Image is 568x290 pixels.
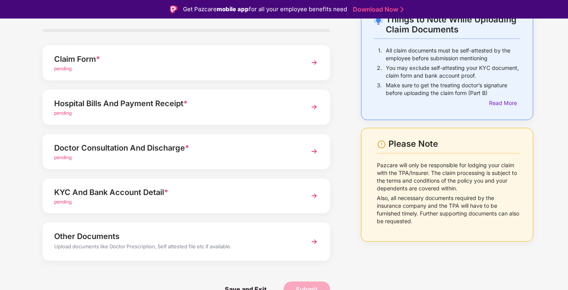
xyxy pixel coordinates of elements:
div: Other Documents [54,230,296,243]
p: Pazcare will only be responsible for lodging your claim with the TPA/Insurer. The claim processin... [377,161,520,192]
p: You may exclude self-attesting your KYC document, claim form and bank account proof. [386,64,520,80]
div: KYC And Bank Account Detail [54,186,296,198]
img: svg+xml;base64,PHN2ZyBpZD0iTmV4dCIgeG1sbnM9Imh0dHA6Ly93d3cudzMub3JnLzIwMDAvc3ZnIiB3aWR0aD0iMzYiIG... [307,235,321,249]
img: svg+xml;base64,PHN2ZyBpZD0iTmV4dCIgeG1sbnM9Imh0dHA6Ly93d3cudzMub3JnLzIwMDAvc3ZnIiB3aWR0aD0iMzYiIG... [307,100,321,114]
p: 3. [377,81,382,97]
p: 2. [377,64,382,80]
img: svg+xml;base64,PHN2ZyB4bWxucz0iaHR0cDovL3d3dy53My5vcmcvMjAwMC9zdmciIHdpZHRoPSIyNC4wOTMiIGhlaWdodD... [374,15,383,25]
p: Make sure to get the treating doctor’s signature before uploading the claim form (Part B) [386,81,520,97]
span: pending [54,66,72,71]
a: Download Now [353,5,401,14]
div: Claim Form [54,53,296,65]
img: svg+xml;base64,PHN2ZyBpZD0iV2FybmluZ18tXzI0eDI0IiBkYXRhLW5hbWU9Ildhcm5pbmcgLSAyNHgyNCIgeG1sbnM9Im... [377,140,386,149]
p: Also, all necessary documents required by the insurance company and the TPA will have to be furni... [377,194,520,225]
div: Things to Note While Uploading Claim Documents [386,14,520,34]
div: Hospital Bills And Payment Receipt [54,97,296,110]
img: svg+xml;base64,PHN2ZyBpZD0iTmV4dCIgeG1sbnM9Imh0dHA6Ly93d3cudzMub3JnLzIwMDAvc3ZnIiB3aWR0aD0iMzYiIG... [307,56,321,70]
div: Doctor Consultation And Discharge [54,142,296,154]
span: pending [54,199,72,205]
div: Please Note [388,139,520,149]
div: Get Pazcare for all your employee benefits need [183,5,347,14]
div: Read More [489,99,520,107]
img: Logo [170,5,178,13]
span: pending [54,154,72,160]
p: 1. [378,47,382,62]
strong: mobile app [217,5,249,13]
img: Stroke [400,5,404,14]
img: svg+xml;base64,PHN2ZyBpZD0iTmV4dCIgeG1sbnM9Imh0dHA6Ly93d3cudzMub3JnLzIwMDAvc3ZnIiB3aWR0aD0iMzYiIG... [307,189,321,203]
span: pending [54,110,72,116]
div: Upload documents like Doctor Prescription, Self attested file etc if available. [54,243,296,253]
img: svg+xml;base64,PHN2ZyBpZD0iTmV4dCIgeG1sbnM9Imh0dHA6Ly93d3cudzMub3JnLzIwMDAvc3ZnIiB3aWR0aD0iMzYiIG... [307,144,321,158]
p: All claim documents must be self-attested by the employee before submission mentioning [386,47,520,62]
